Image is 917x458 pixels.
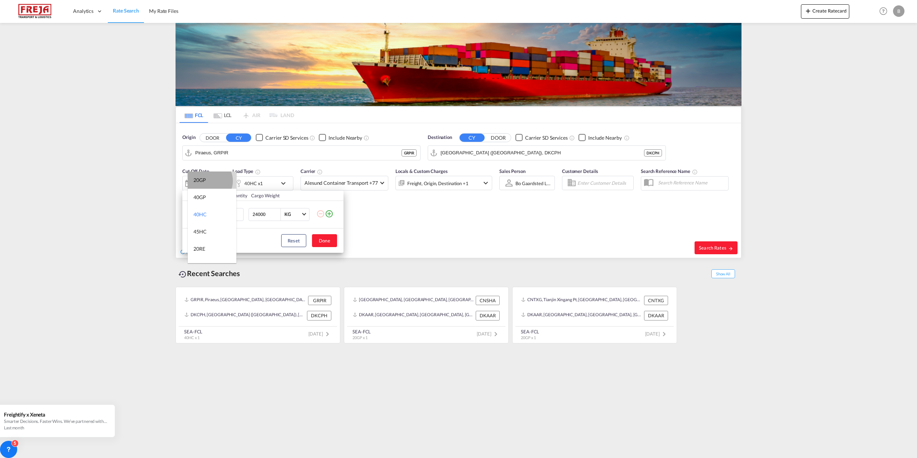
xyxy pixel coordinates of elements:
div: 20RE [193,245,205,252]
div: 40RE [193,262,205,270]
div: 40HC [193,211,207,218]
div: 20GP [193,177,206,184]
div: 40GP [193,194,206,201]
div: 45HC [193,228,207,235]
